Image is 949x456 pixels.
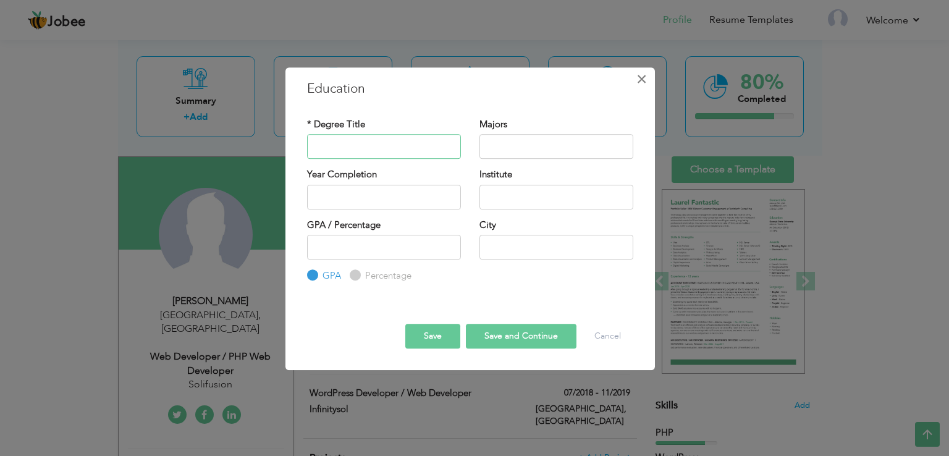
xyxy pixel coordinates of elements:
label: Institute [479,168,512,181]
label: Percentage [362,269,411,282]
label: Majors [479,118,507,131]
button: Close [632,69,652,89]
label: GPA [319,269,341,282]
span: × [636,68,647,90]
button: Save [405,324,460,348]
h3: Education [307,80,633,98]
label: Year Completion [307,168,377,181]
button: Save and Continue [466,324,576,348]
label: City [479,219,496,232]
label: GPA / Percentage [307,219,381,232]
button: Cancel [582,324,633,348]
label: * Degree Title [307,118,365,131]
